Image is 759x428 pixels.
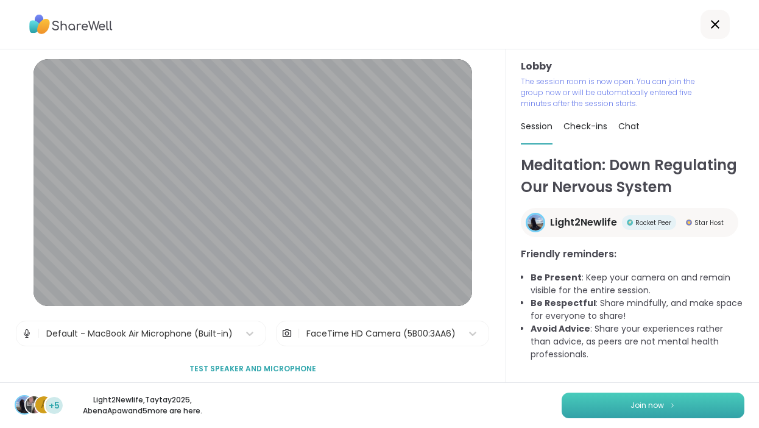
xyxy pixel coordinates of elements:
[686,219,692,226] img: Star Host
[297,321,300,346] span: |
[521,208,738,237] a: Light2NewlifeLight2NewlifeRocket PeerRocket PeerStar HostStar Host
[630,400,664,411] span: Join now
[635,218,671,227] span: Rocket Peer
[531,297,596,309] b: Be Respectful
[531,323,744,361] li: : Share your experiences rather than advice, as peers are not mental health professionals.
[185,356,321,382] button: Test speaker and microphone
[521,120,552,132] span: Session
[669,402,676,408] img: ShareWell Logomark
[49,399,60,412] span: +5
[531,297,744,323] li: : Share mindfully, and make space for everyone to share!
[37,321,40,346] span: |
[26,396,43,413] img: Taytay2025
[563,120,607,132] span: Check-ins
[46,327,233,340] div: Default - MacBook Air Microphone (Built-in)
[550,215,617,230] span: Light2Newlife
[521,154,744,198] h1: Meditation: Down Regulating Our Nervous System
[29,10,113,38] img: ShareWell Logo
[694,218,724,227] span: Star Host
[528,215,543,230] img: Light2Newlife
[21,321,32,346] img: Microphone
[531,271,744,297] li: : Keep your camera on and remain visible for the entire session.
[281,321,292,346] img: Camera
[521,59,744,74] h3: Lobby
[74,394,211,416] p: Light2Newlife , Taytay2025 , AbenaApaw and 5 more are here.
[521,76,696,109] p: The session room is now open. You can join the group now or will be automatically entered five mi...
[627,219,633,226] img: Rocket Peer
[306,327,456,340] div: FaceTime HD Camera (5B00:3AA6)
[531,323,590,335] b: Avoid Advice
[16,396,33,413] img: Light2Newlife
[521,247,744,262] h3: Friendly reminders:
[531,271,582,284] b: Be Present
[618,120,640,132] span: Chat
[41,397,48,413] span: A
[189,363,316,374] span: Test speaker and microphone
[562,393,744,418] button: Join now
